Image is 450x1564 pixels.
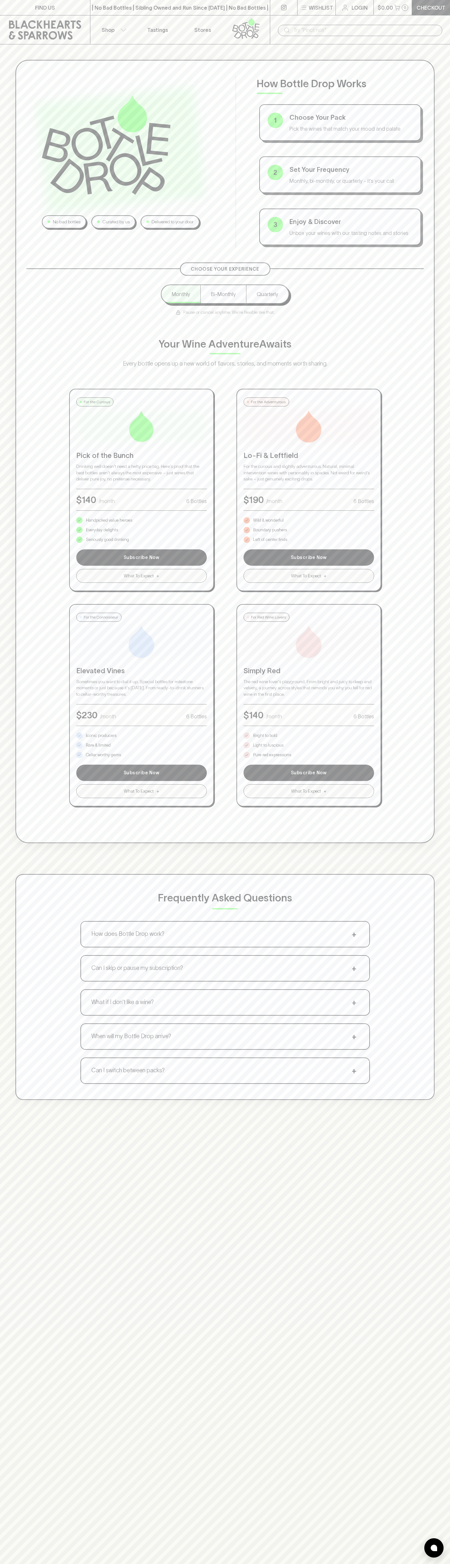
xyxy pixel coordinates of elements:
[266,712,282,720] p: /month
[378,4,393,12] p: $0.00
[84,399,110,405] p: For the Curious
[259,338,291,349] span: Awaits
[293,25,437,35] input: Try "Pinot noir"
[86,536,129,543] p: Seriously good drinking
[289,177,413,185] p: Monthly, bi-monthly, or quarterly - it's your call
[152,219,194,225] p: Delivered to your door
[243,765,374,781] button: Subscribe Now
[243,549,374,566] button: Subscribe Now
[156,788,159,795] span: +
[158,890,292,906] p: Frequently Asked Questions
[253,752,291,758] p: Pure red expressions
[86,527,118,533] p: Everyday delights
[354,497,374,505] p: 6 Bottles
[289,113,413,122] p: Choose Your Pack
[200,285,246,303] button: Bi-Monthly
[76,765,207,781] button: Subscribe Now
[253,742,283,749] p: Light to luscious
[180,15,225,44] a: Stores
[293,410,325,442] img: Lo-Fi & Leftfield
[253,536,287,543] p: Left of center finds
[86,732,116,739] p: Iconic producers
[53,219,80,225] p: No bad bottles
[243,784,374,798] button: What To Expect+
[86,752,121,758] p: Cellar worthy gems
[431,1545,437,1551] img: bubble-icon
[289,125,413,133] p: Pick the wines that match your mood and palate
[324,788,326,795] span: +
[76,784,207,798] button: What To Expect+
[291,788,321,795] span: What To Expect
[291,573,321,579] span: What To Expect
[349,998,359,1007] span: +
[76,679,207,698] p: Sometimes you want to dial it up. Special bottles for milestone moments or just because it's [DAT...
[76,666,207,676] p: Elevated Vines
[86,742,111,749] p: Rare & limited
[100,712,116,720] p: /month
[96,359,354,368] p: Every bottle opens up a new world of flavors, stories, and moments worth sharing.
[91,998,154,1007] p: What if I don't like a wine?
[243,463,374,482] p: For the curious and slightly adventurous. Natural, minimal intervention wines with personality in...
[161,285,200,303] button: Monthly
[194,26,211,34] p: Stores
[81,1058,369,1083] button: Can I switch between packs?+
[251,399,286,405] p: For the Adventurous
[81,990,369,1015] button: What if I don't like a wine?+
[349,964,359,973] span: +
[91,930,164,938] p: How does Bottle Drop work?
[289,217,413,227] p: Enjoy & Discover
[76,569,207,583] button: What To Expect+
[76,463,207,482] p: Drinking well doesn't need a hefty price tag. Here's proof that the best bottles aren't always th...
[246,285,289,303] button: Quarterly
[324,573,326,579] span: +
[268,217,283,232] div: 3
[243,666,374,676] p: Simply Red
[81,956,369,981] button: Can I skip or pause my subscription?+
[186,497,207,505] p: 6 Bottles
[125,626,158,658] img: Elevated Vines
[243,569,374,583] button: What To Expect+
[191,266,259,273] p: Choose Your Experience
[91,1066,165,1075] p: Can I switch between packs?
[257,76,424,91] p: How Bottle Drop Works
[91,964,183,973] p: Can I skip or pause my subscription?
[253,527,287,533] p: Boundary pushers
[81,922,369,947] button: How does Bottle Drop work?+
[266,497,282,505] p: /month
[186,712,207,720] p: 6 Bottles
[84,614,118,620] p: For the Connoisseur
[124,788,154,795] span: What To Expect
[243,708,263,722] p: $ 140
[349,1032,359,1041] span: +
[76,708,97,722] p: $ 230
[147,26,168,34] p: Tastings
[159,336,291,352] p: Your Wine Adventure
[417,4,445,12] p: Checkout
[289,165,413,174] p: Set Your Frequency
[102,219,130,225] p: Curated by us
[349,929,359,939] span: +
[253,517,284,524] p: Wild & wonderful
[124,573,154,579] span: What To Expect
[99,497,115,505] p: /month
[251,614,286,620] p: For Red Wine Lovers
[91,1032,171,1041] p: When will my Bottle Drop arrive?
[349,1066,359,1075] span: +
[156,573,159,579] span: +
[135,15,180,44] a: Tastings
[268,165,283,180] div: 2
[243,450,374,461] p: Lo-Fi & Leftfield
[309,4,333,12] p: Wishlist
[76,493,96,507] p: $ 140
[102,26,115,34] p: Shop
[289,229,413,237] p: Unbox your wines with our tasting notes and stories
[176,309,275,316] p: Pause or cancel anytime. We're flexible like that.
[243,679,374,698] p: The red wine lover's playground. From bright and juicy to deep and velvety, a journey across styl...
[268,113,283,128] div: 1
[86,517,132,524] p: Handpicked value heroes
[125,410,158,442] img: Pick of the Bunch
[354,712,374,720] p: 6 Bottles
[243,493,264,507] p: $ 190
[352,4,368,12] p: Login
[76,450,207,461] p: Pick of the Bunch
